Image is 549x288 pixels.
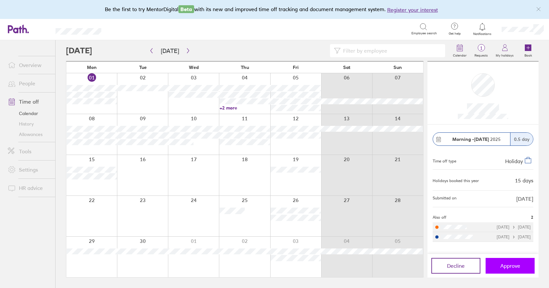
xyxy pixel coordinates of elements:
[3,77,55,90] a: People
[189,65,199,70] span: Wed
[447,263,465,269] span: Decline
[3,129,55,140] a: Allowances
[411,31,437,35] span: Employee search
[87,65,97,70] span: Mon
[3,119,55,129] a: History
[220,105,270,111] a: +2 more
[510,133,533,145] div: 0.5 day
[139,65,147,70] span: Tue
[486,258,535,274] button: Approve
[449,40,471,61] a: Calendar
[3,108,55,119] a: Calendar
[431,258,480,274] button: Decline
[293,65,299,70] span: Fri
[433,215,446,220] span: Also off
[471,45,492,51] span: 1
[119,26,136,32] div: Search
[497,235,531,239] div: [DATE] [DATE]
[516,196,533,202] span: [DATE]
[515,178,533,183] div: 15 days
[500,263,520,269] span: Approve
[449,52,471,58] label: Calendar
[343,65,350,70] span: Sat
[3,163,55,176] a: Settings
[471,40,492,61] a: 1Requests
[3,145,55,158] a: Tools
[387,6,438,14] button: Register your interest
[3,95,55,108] a: Time off
[444,32,465,36] span: Get help
[433,196,457,202] span: Submitted on
[497,225,531,229] div: [DATE] [DATE]
[531,215,533,220] span: 2
[471,52,492,58] label: Requests
[472,32,493,36] span: Notifications
[433,178,479,183] div: Holidays booked this year
[492,40,518,61] a: My holidays
[452,137,501,142] span: 2025
[241,65,249,70] span: Thu
[433,156,456,164] div: Time off type
[393,65,402,70] span: Sun
[474,136,489,142] strong: [DATE]
[156,45,184,56] button: [DATE]
[505,158,523,164] span: Holiday
[472,22,493,36] a: Notifications
[452,136,474,142] strong: Morning -
[3,59,55,72] a: Overview
[492,52,518,58] label: My holidays
[3,181,55,195] a: HR advice
[341,44,441,57] input: Filter by employee
[518,40,539,61] a: Book
[178,5,194,13] span: Beta
[105,5,444,14] div: Be the first to try MentorDigital with its new and improved time off tracking and document manage...
[521,52,536,58] label: Book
